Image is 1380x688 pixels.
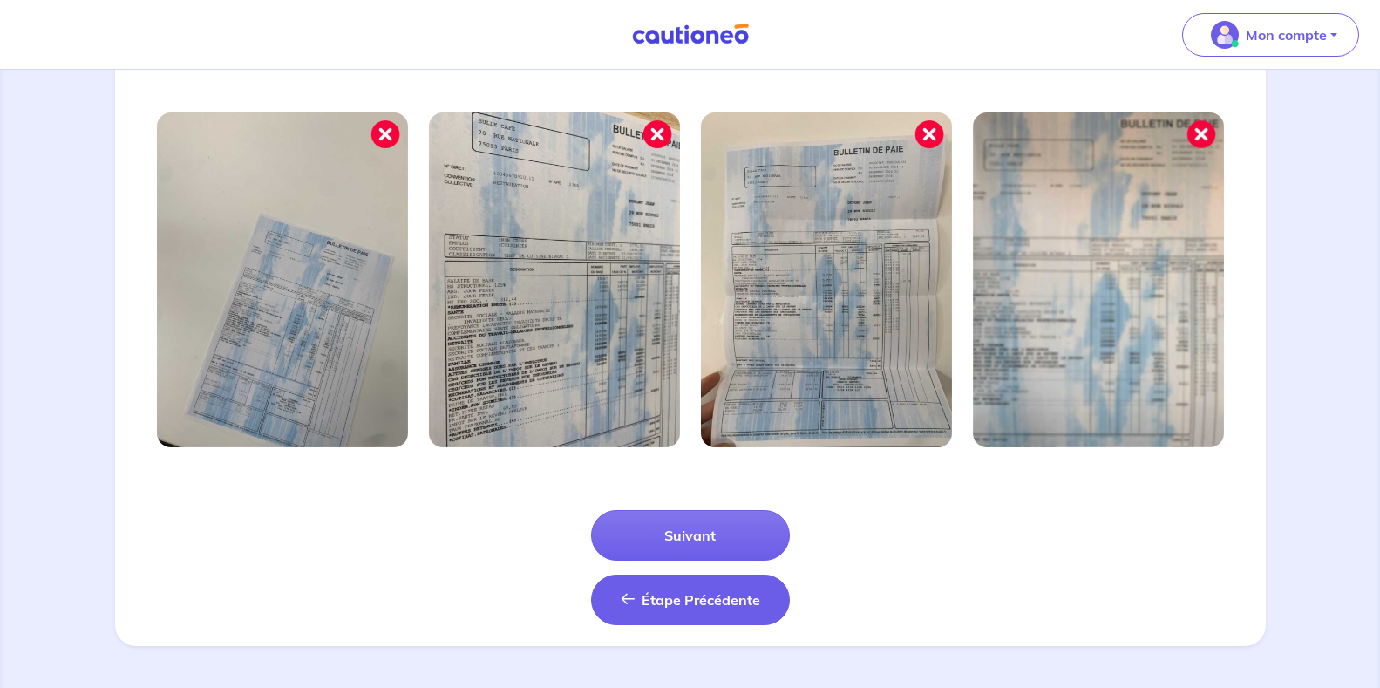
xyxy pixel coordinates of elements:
[429,112,680,447] img: Image mal cadrée 2
[701,112,952,447] img: Image mal cadrée 3
[642,591,760,609] span: Étape Précédente
[591,510,790,561] button: Suivant
[1182,13,1359,57] button: illu_account_valid_menu.svgMon compte
[591,575,790,625] button: Étape Précédente
[1211,21,1239,49] img: illu_account_valid_menu.svg
[973,112,1224,447] img: Image mal cadrée 4
[1246,24,1327,45] p: Mon compte
[157,112,408,447] img: Image mal cadrée 1
[625,24,756,45] img: Cautioneo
